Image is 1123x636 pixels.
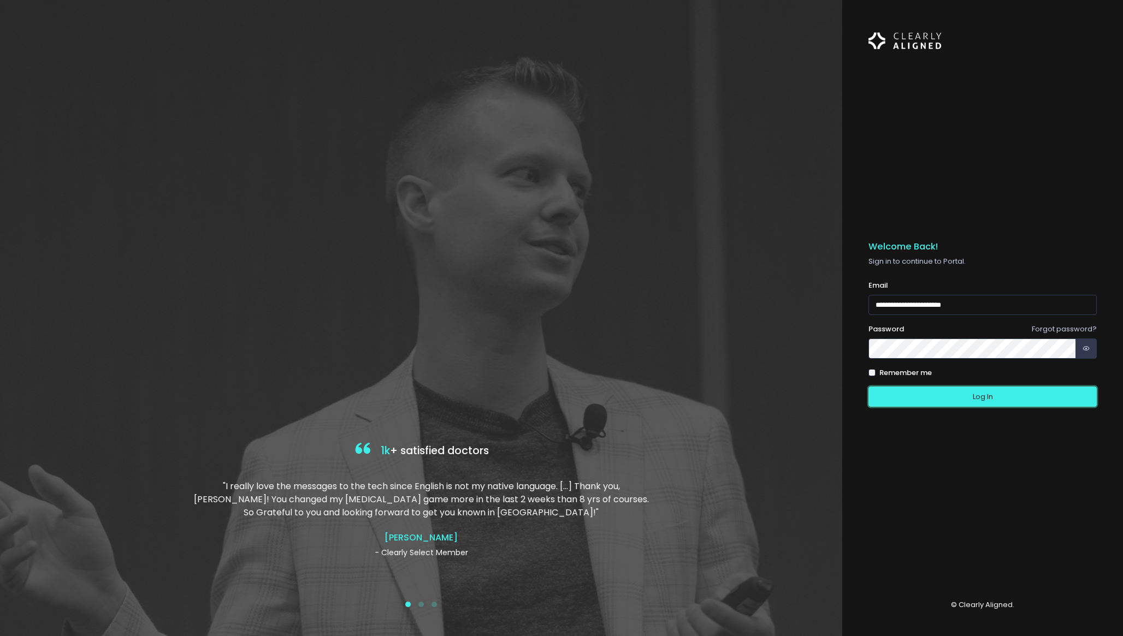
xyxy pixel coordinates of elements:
[868,256,1097,267] p: Sign in to continue to Portal.
[879,367,932,378] label: Remember me
[868,241,1097,252] h5: Welcome Back!
[193,440,649,462] h4: + satisfied doctors
[868,599,1097,610] p: © Clearly Aligned.
[868,324,904,335] label: Password
[381,443,390,458] span: 1k
[868,26,942,56] img: Logo Horizontal
[1032,324,1097,334] a: Forgot password?
[868,387,1097,407] button: Log In
[193,532,649,543] h4: [PERSON_NAME]
[193,480,649,519] p: "I really love the messages to the tech since English is not my native language. […] Thank you, [...
[868,280,888,291] label: Email
[193,547,649,558] p: - Clearly Select Member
